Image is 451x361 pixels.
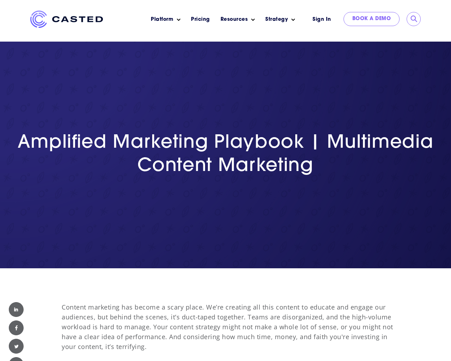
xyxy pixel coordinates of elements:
img: Twitter [9,339,24,354]
img: Casted_Logo_Horizontal_FullColor_PUR_BLUE [30,11,103,28]
a: Sign In [304,12,340,27]
a: Pricing [191,16,210,23]
span: Amplified Marketing Playbook | Multimedia Content Marketing [18,134,434,176]
input: Submit [410,16,418,23]
a: Book a Demo [344,12,400,26]
nav: Main menu [113,11,300,29]
img: Linked [9,302,24,317]
a: Platform [151,16,173,23]
a: Resources [221,16,248,23]
p: Content marketing has become a scary place. We’re creating all this content to educate and engage... [62,302,397,351]
a: Strategy [265,16,288,23]
img: Facebook [9,320,24,335]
